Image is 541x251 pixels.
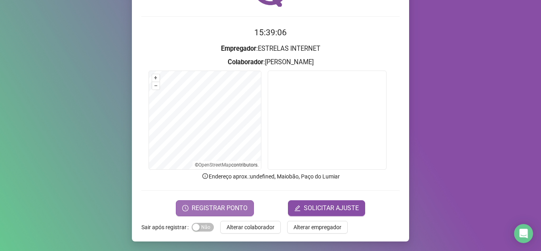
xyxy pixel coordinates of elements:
[141,57,400,67] h3: : [PERSON_NAME]
[141,221,192,234] label: Sair após registrar
[176,200,254,216] button: REGISTRAR PONTO
[221,45,256,52] strong: Empregador
[294,205,301,211] span: edit
[304,203,359,213] span: SOLICITAR AJUSTE
[152,82,160,90] button: –
[293,223,341,232] span: Alterar empregador
[198,162,231,168] a: OpenStreetMap
[287,221,348,234] button: Alterar empregador
[152,74,160,82] button: +
[220,221,281,234] button: Alterar colaborador
[192,203,248,213] span: REGISTRAR PONTO
[227,223,274,232] span: Alterar colaborador
[514,224,533,243] div: Open Intercom Messenger
[141,172,400,181] p: Endereço aprox. : undefined, Maiobão, Paço do Lumiar
[182,205,189,211] span: clock-circle
[288,200,365,216] button: editSOLICITAR AJUSTE
[141,44,400,54] h3: : ESTRELAS INTERNET
[195,162,259,168] li: © contributors.
[228,58,263,66] strong: Colaborador
[254,28,287,37] time: 15:39:06
[202,172,209,180] span: info-circle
